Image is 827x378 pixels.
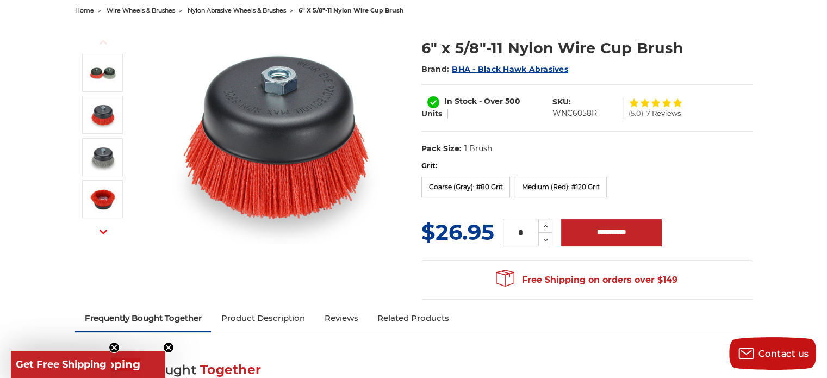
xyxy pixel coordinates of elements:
[421,160,753,171] label: Grit:
[552,96,571,108] dt: SKU:
[505,96,520,106] span: 500
[90,30,116,54] button: Previous
[646,110,681,117] span: 7 Reviews
[75,306,212,330] a: Frequently Bought Together
[89,144,116,171] img: 6" Nylon Cup Brush, gray coarse
[368,306,459,330] a: Related Products
[421,64,450,74] span: Brand:
[464,143,492,154] dd: 1 Brush
[89,185,116,213] img: red nylon wire bristle cup brush 6 inch
[16,358,107,370] span: Get Free Shipping
[168,26,385,244] img: 6" x 5/8"-11 Nylon Wire Wheel Cup Brushes
[211,306,314,330] a: Product Description
[629,110,643,117] span: (5.0)
[200,362,261,377] span: Together
[421,38,753,59] h1: 6" x 5/8"-11 Nylon Wire Cup Brush
[496,269,677,291] span: Free Shipping on orders over $149
[89,101,116,128] img: 6" Nylon Cup Brush, red medium
[75,7,94,14] a: home
[314,306,368,330] a: Reviews
[11,351,111,378] div: Get Free ShippingClose teaser
[90,220,116,243] button: Next
[107,7,175,14] a: wire wheels & brushes
[552,108,597,119] dd: WNC6058R
[163,342,174,353] button: Close teaser
[188,7,286,14] a: nylon abrasive wheels & brushes
[421,143,462,154] dt: Pack Size:
[758,349,809,359] span: Contact us
[421,109,442,119] span: Units
[729,337,816,370] button: Contact us
[479,96,503,106] span: - Over
[89,59,116,86] img: 6" x 5/8"-11 Nylon Wire Wheel Cup Brushes
[109,342,120,353] button: Close teaser
[444,96,477,106] span: In Stock
[11,351,165,378] div: Get Free ShippingClose teaser
[299,7,404,14] span: 6" x 5/8"-11 nylon wire cup brush
[452,64,568,74] a: BHA - Black Hawk Abrasives
[421,219,494,245] span: $26.95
